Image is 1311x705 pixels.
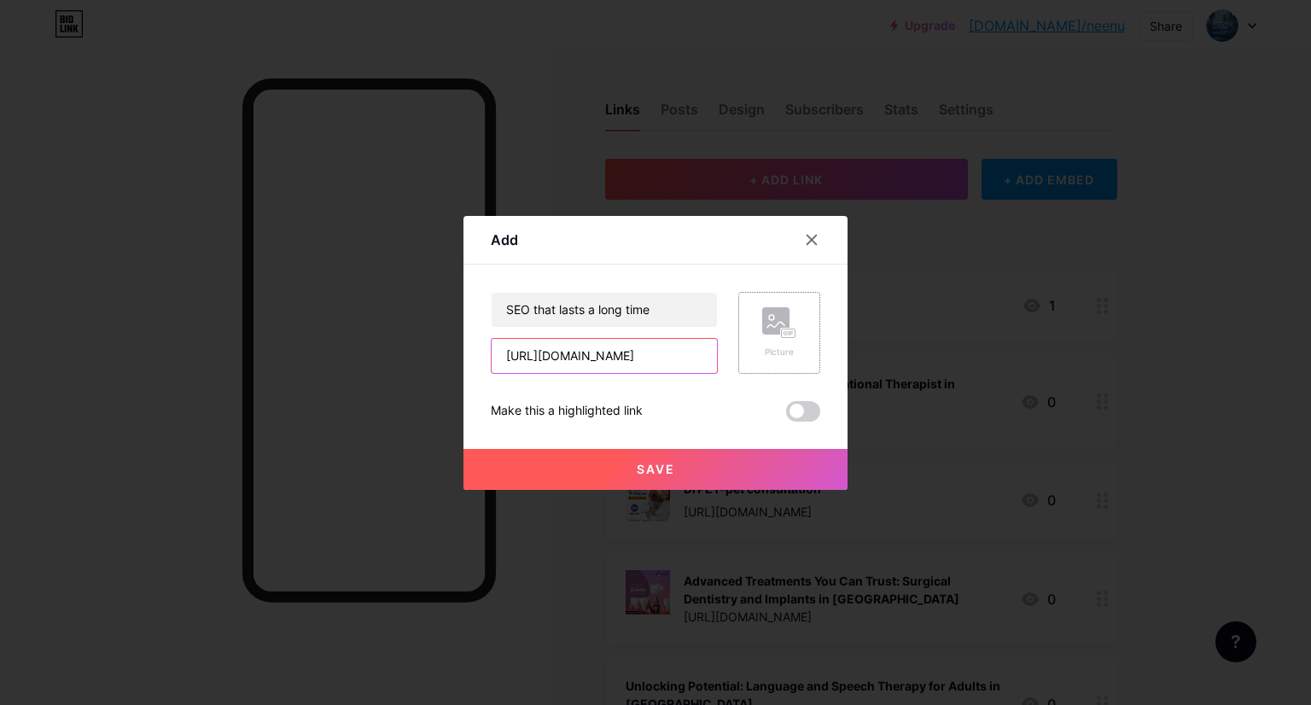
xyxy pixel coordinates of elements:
[491,401,643,422] div: Make this a highlighted link
[491,230,518,250] div: Add
[463,449,848,490] button: Save
[492,339,717,373] input: URL
[637,462,675,476] span: Save
[762,346,796,358] div: Picture
[492,293,717,327] input: Title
